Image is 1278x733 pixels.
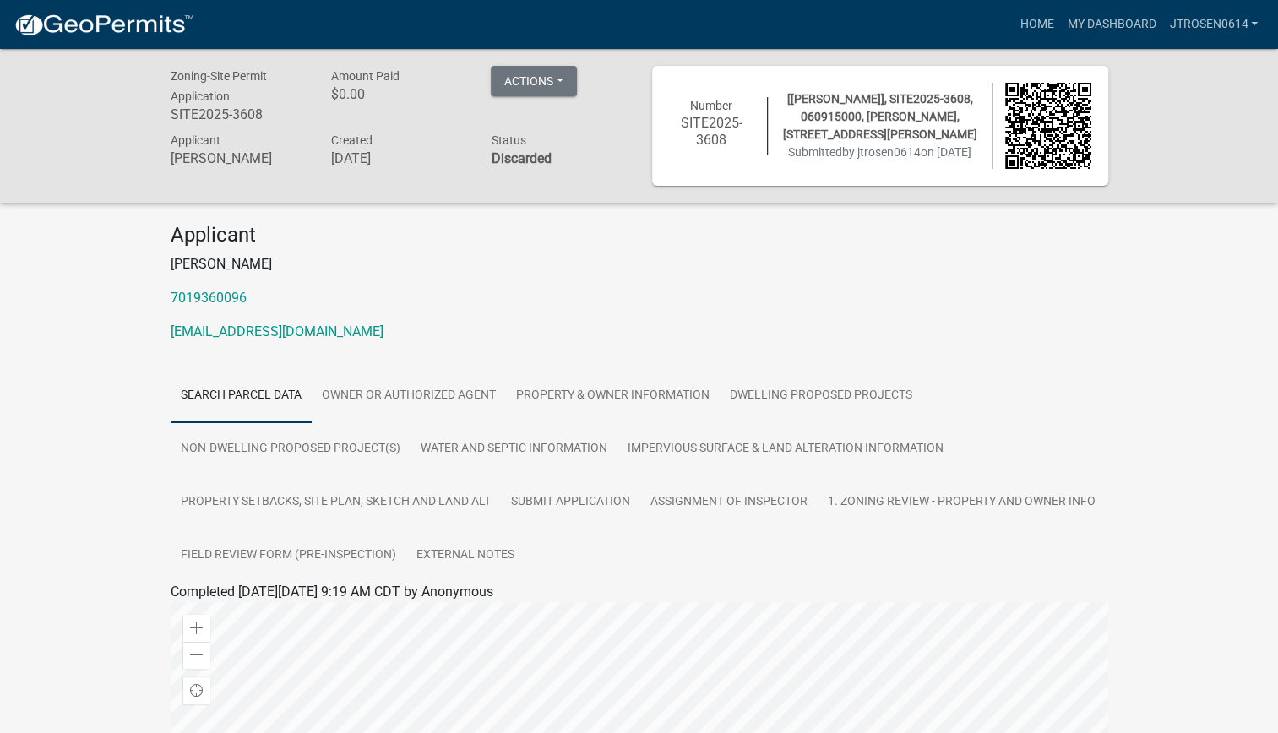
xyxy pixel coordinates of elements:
[171,223,1108,247] h4: Applicant
[783,92,977,141] span: [[PERSON_NAME]], SITE2025-3608, 060915000, [PERSON_NAME], [STREET_ADDRESS][PERSON_NAME]
[330,86,465,102] h6: $0.00
[406,529,525,583] a: External Notes
[171,529,406,583] a: Field Review Form (Pre-Inspection)
[788,145,971,159] span: Submitted on [DATE]
[171,323,383,339] a: [EMAIL_ADDRESS][DOMAIN_NAME]
[330,133,372,147] span: Created
[411,422,617,476] a: Water and Septic Information
[491,66,577,96] button: Actions
[171,369,312,423] a: Search Parcel Data
[171,150,306,166] h6: [PERSON_NAME]
[171,69,267,103] span: Zoning-Site Permit Application
[330,69,399,83] span: Amount Paid
[171,475,501,529] a: Property Setbacks, Site Plan, Sketch and Land Alt
[183,677,210,704] div: Find my location
[640,475,818,529] a: Assignment of Inspector
[1162,8,1264,41] a: jtrosen0614
[720,369,922,423] a: Dwelling Proposed Projects
[491,150,551,166] strong: Discarded
[818,475,1106,529] a: 1. Zoning Review - Property and Owner Info
[171,290,247,306] a: 7019360096
[171,106,306,122] h6: SITE2025-3608
[1060,8,1162,41] a: My Dashboard
[491,133,525,147] span: Status
[171,422,411,476] a: Non-Dwelling Proposed Project(s)
[842,145,921,159] span: by jtrosen0614
[330,150,465,166] h6: [DATE]
[501,475,640,529] a: Submit Application
[171,584,493,600] span: Completed [DATE][DATE] 9:19 AM CDT by Anonymous
[183,642,210,669] div: Zoom out
[312,369,506,423] a: Owner or Authorized Agent
[1013,8,1060,41] a: Home
[1005,83,1091,169] img: QR code
[690,99,732,112] span: Number
[669,115,755,147] h6: SITE2025-3608
[506,369,720,423] a: Property & Owner Information
[171,133,220,147] span: Applicant
[617,422,954,476] a: Impervious Surface & Land Alteration Information
[171,254,1108,274] p: [PERSON_NAME]
[183,615,210,642] div: Zoom in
